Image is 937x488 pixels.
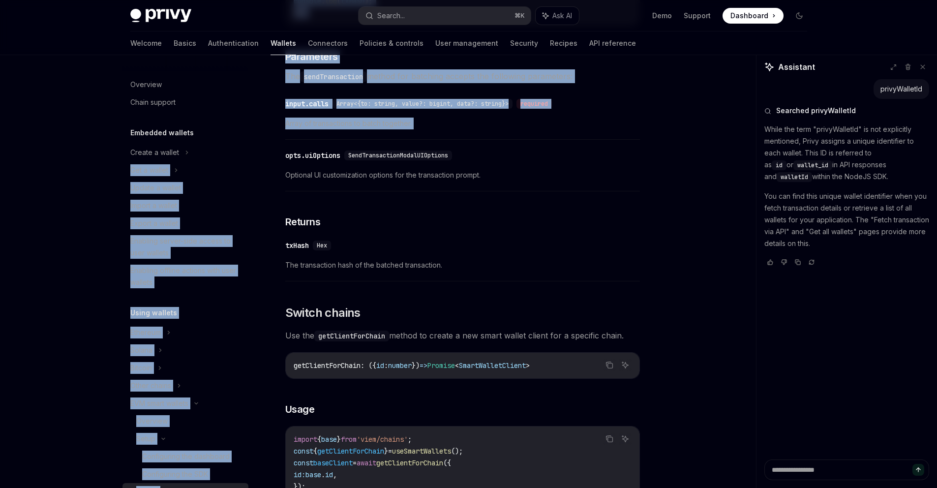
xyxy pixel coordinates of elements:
a: Configuring the dashboard [122,448,248,465]
div: Configuring the dashboard [142,451,230,462]
span: Optional UI customization options for the transaction prompt. [285,169,640,181]
span: number [388,361,412,370]
p: While the term "privyWalletId" is not explicitly mentioned, Privy assigns a unique identifier to ... [764,123,929,183]
div: Bitcoin [130,362,152,374]
a: Support [684,11,711,21]
code: sendTransaction [300,71,367,82]
div: Enabling server-side access to user wallets [130,235,242,259]
a: Import a wallet [122,197,248,214]
div: Search... [377,10,405,22]
span: import [294,435,317,444]
div: privyWalletId [880,84,922,94]
span: Hex [317,242,327,249]
span: useSmartWallets [392,447,451,456]
div: Configuring the SDK [142,468,208,480]
span: Parameters [285,50,338,63]
span: The transaction hash of the batched transaction. [285,259,640,271]
h5: Embedded wallets [130,127,194,139]
button: Searched privyWalletId [764,106,929,116]
span: const [294,447,313,456]
span: Searched privyWalletId [776,106,856,116]
span: Switch chains [285,305,361,321]
span: SmartWalletClient [459,361,526,370]
div: Enabling offline actions with user wallets [130,265,242,288]
span: Array of transactions to batch together. [285,118,640,129]
span: , [333,470,337,479]
a: Overview [122,412,248,430]
span: Promise [427,361,455,370]
div: Setup [136,433,155,445]
button: Send message [912,464,924,476]
button: Copy the contents from the code block [603,359,616,371]
div: txHash [285,241,309,250]
span: > [526,361,530,370]
a: Export a wallet [122,214,248,232]
button: Copy the contents from the code block [603,432,616,445]
span: ; [408,435,412,444]
a: Overview [122,76,248,93]
div: Overview [136,415,168,427]
span: getClientForChain [317,447,384,456]
span: getClientForChain [294,361,361,370]
span: } [337,435,341,444]
button: Toggle dark mode [791,8,807,24]
a: Chain support [122,93,248,111]
div: EVM smart wallets [130,397,188,409]
div: Ethereum [130,327,161,338]
span: Array<{to: string, value?: bigint, data?: string}> [336,100,509,108]
span: Use the method to create a new smart wallet client for a specific chain. [285,329,640,342]
button: Ask AI [619,359,632,371]
span: } [384,447,388,456]
div: Get a wallet [130,164,168,176]
code: getClientForChain [314,331,389,341]
button: Ask AI [536,7,579,25]
span: baseClient [313,458,353,467]
span: : ({ [361,361,376,370]
div: Chain support [130,96,176,108]
a: Enabling server-side access to user wallets [122,232,248,262]
span: { [317,435,321,444]
span: Usage [285,402,315,416]
span: SendTransactionModalUIOptions [348,152,448,159]
span: The method for batching accepts the following parameters: [285,69,640,83]
div: Other chains [130,380,171,392]
div: required [516,99,552,109]
a: Connectors [308,31,348,55]
a: User management [435,31,498,55]
a: Configuring the SDK [122,465,248,483]
span: = [353,458,357,467]
span: ({ [443,458,451,467]
span: Assistant [778,61,815,73]
span: id [325,470,333,479]
span: wallet_id [797,161,828,169]
a: Dashboard [723,8,784,24]
span: base [321,435,337,444]
button: Search...⌘K [359,7,531,25]
a: Security [510,31,538,55]
span: id [376,361,384,370]
span: Returns [285,215,321,229]
a: Welcome [130,31,162,55]
a: Basics [174,31,196,55]
div: Create a wallet [130,147,179,158]
p: You can find this unique wallet identifier when you fetch transaction details or retrieve a list ... [764,190,929,249]
span: getClientForChain [376,458,443,467]
span: id: [294,470,305,479]
a: Policies & controls [360,31,423,55]
div: Overview [130,79,162,91]
div: opts.uiOptions [285,151,340,160]
span: => [420,361,427,370]
span: (); [451,447,463,456]
a: Demo [652,11,672,21]
a: Wallets [271,31,296,55]
span: : [384,361,388,370]
img: dark logo [130,9,191,23]
a: Authentication [208,31,259,55]
a: API reference [589,31,636,55]
span: = [388,447,392,456]
a: Enabling offline actions with user wallets [122,262,248,291]
span: await [357,458,376,467]
span: from [341,435,357,444]
span: < [455,361,459,370]
span: const [294,458,313,467]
